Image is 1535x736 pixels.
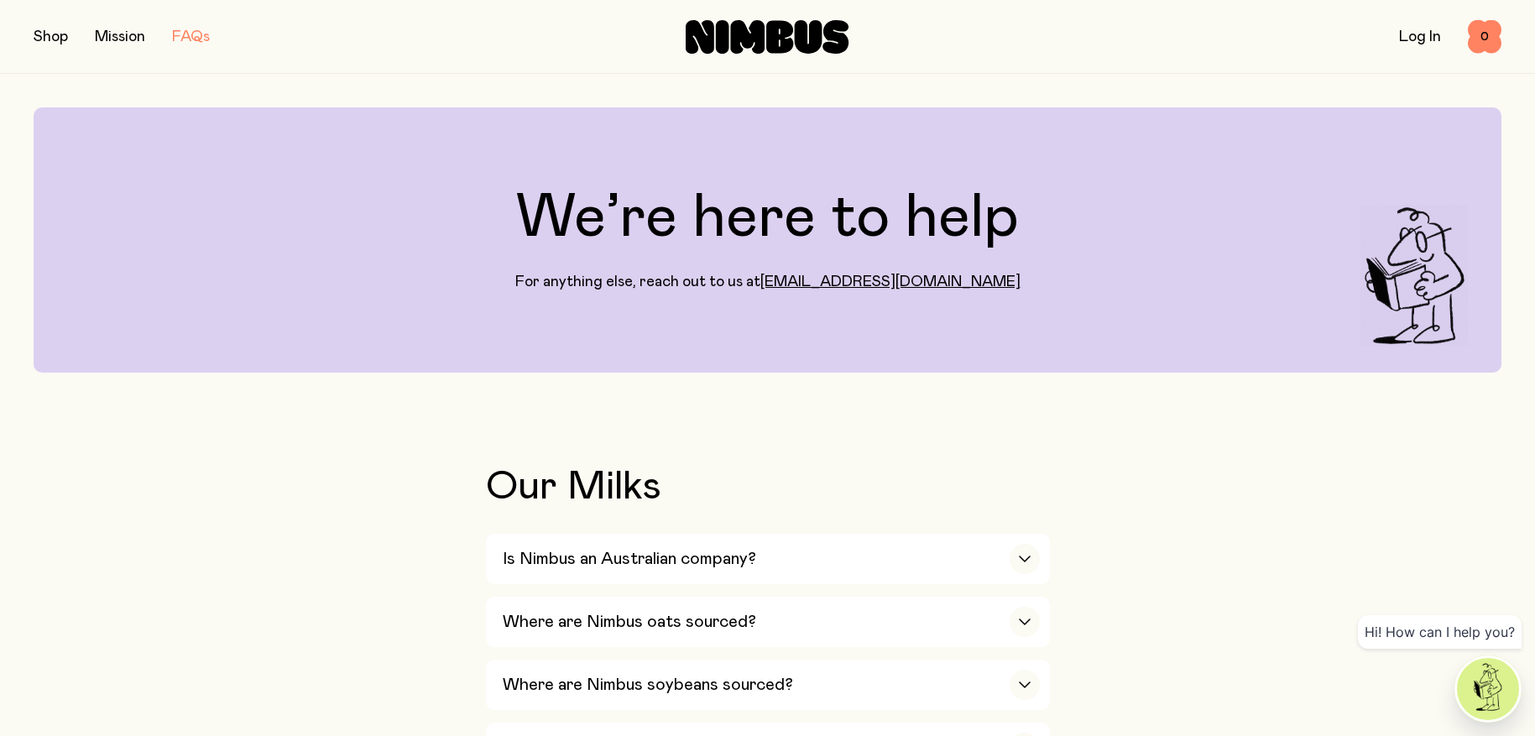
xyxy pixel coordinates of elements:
[503,612,756,632] h3: Where are Nimbus oats sourced?
[515,272,1021,292] p: For anything else, reach out to us at
[516,188,1019,248] h1: We’re here to help
[1468,20,1501,54] button: 0
[503,675,793,695] h3: Where are Nimbus soybeans sourced?
[486,597,1050,647] button: Where are Nimbus oats sourced?
[1457,658,1519,720] img: agent
[95,29,145,44] a: Mission
[486,467,1050,507] h2: Our Milks
[172,29,210,44] a: FAQs
[760,274,1021,290] a: [EMAIL_ADDRESS][DOMAIN_NAME]
[486,534,1050,584] button: Is Nimbus an Australian company?
[1399,29,1441,44] a: Log In
[486,660,1050,710] button: Where are Nimbus soybeans sourced?
[503,549,756,569] h3: Is Nimbus an Australian company?
[1358,615,1522,649] div: Hi! How can I help you?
